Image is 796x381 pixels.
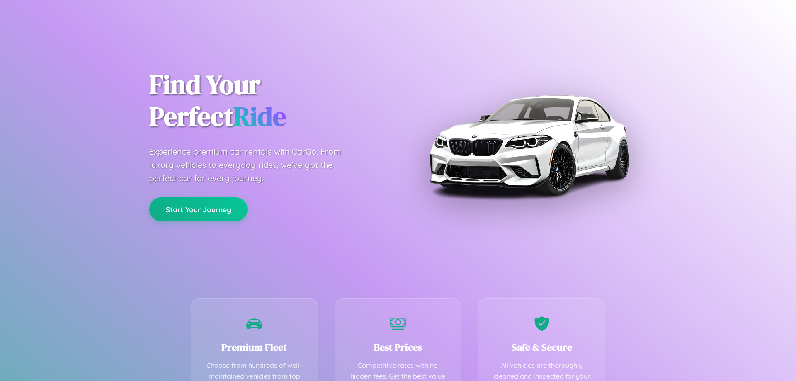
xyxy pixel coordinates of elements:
[425,41,632,249] img: Premium BMW car rental vehicle
[149,197,248,221] button: Start Your Journey
[491,340,592,354] h3: Safe & Secure
[149,145,357,185] p: Experience premium car rentals with CarGo. From luxury vehicles to everyday rides, we've got the ...
[233,98,286,134] span: Ride
[149,69,386,133] h1: Find Your Perfect
[347,340,449,354] h3: Best Prices
[204,340,305,354] h3: Premium Fleet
